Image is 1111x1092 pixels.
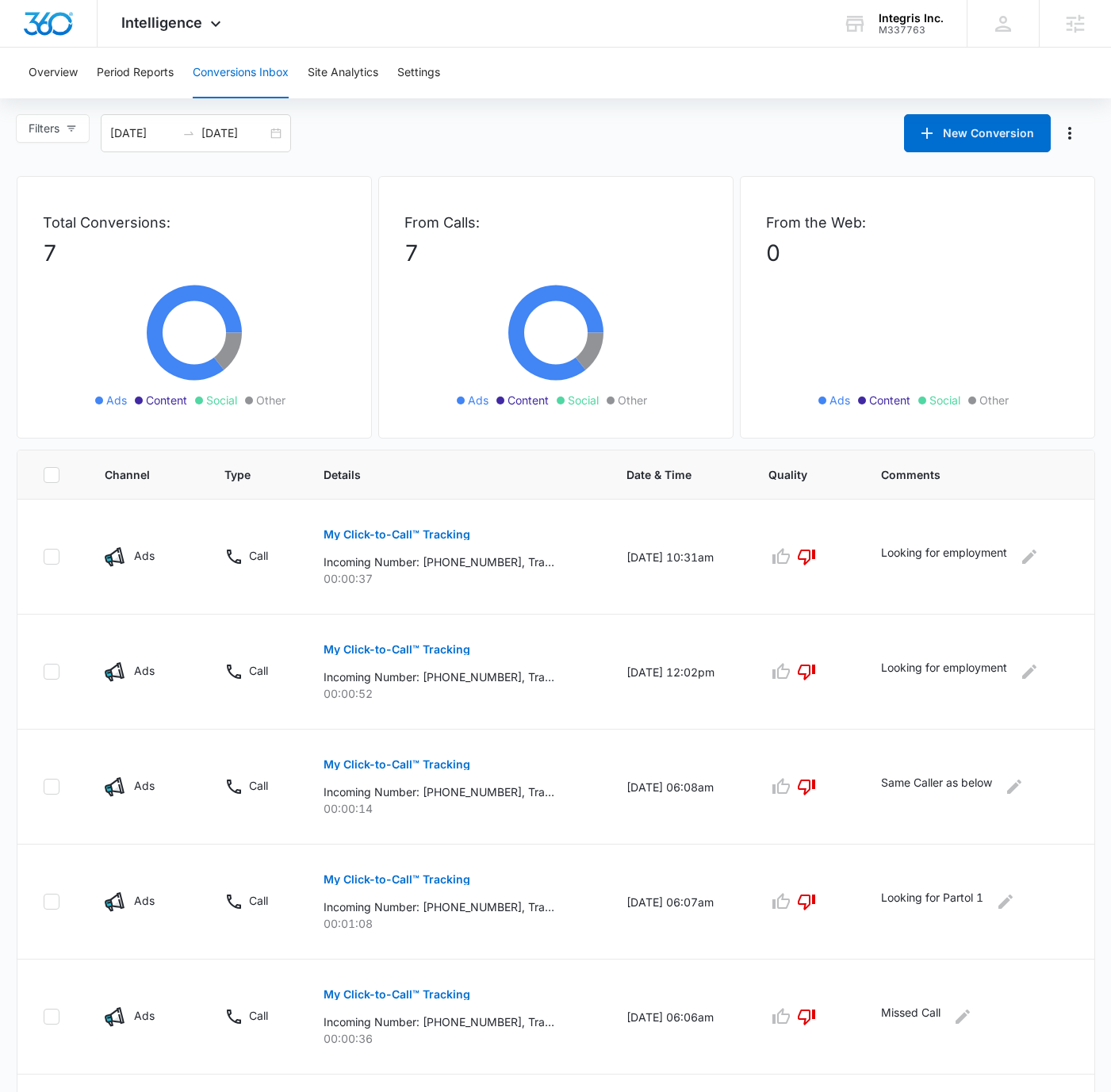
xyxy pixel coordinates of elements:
p: 00:00:36 [324,1030,588,1047]
p: Looking for employment [881,544,1007,569]
button: Edit Comments [950,1004,975,1029]
span: Type [224,466,262,483]
p: Ads [134,662,155,679]
p: 0 [766,236,1069,270]
span: Other [256,392,285,408]
button: Site Analytics [308,48,378,98]
button: My Click-to-Call™ Tracking [324,975,470,1013]
span: Quality [768,466,820,483]
span: Ads [468,392,488,408]
p: 00:01:08 [324,915,588,932]
div: v 4.0.25 [44,25,78,38]
span: Social [929,392,960,408]
p: Ads [134,892,155,909]
td: [DATE] 06:08am [607,730,749,845]
span: Content [508,392,549,408]
button: Settings [397,48,440,98]
td: [DATE] 10:31am [607,500,749,615]
button: Overview [29,48,78,98]
p: Looking for employment [881,659,1007,684]
button: Period Reports [97,48,174,98]
input: End date [201,125,267,142]
button: Conversions Inbox [193,48,289,98]
img: website_grey.svg [25,41,38,54]
span: Ads [106,392,127,408]
input: Start date [110,125,176,142]
p: Call [249,1007,268,1024]
button: Filters [16,114,90,143]
p: My Click-to-Call™ Tracking [324,989,470,1000]
p: Looking for Partol 1 [881,889,983,914]
img: tab_domain_overview_orange.svg [43,92,56,105]
p: My Click-to-Call™ Tracking [324,529,470,540]
p: Call [249,777,268,794]
span: Filters [29,120,59,137]
span: Other [979,392,1009,408]
p: Incoming Number: [PHONE_NUMBER], Tracking Number: [PHONE_NUMBER], Ring To: [PHONE_NUMBER], Caller... [324,669,554,685]
p: My Click-to-Call™ Tracking [324,644,470,655]
button: Edit Comments [993,889,1018,914]
p: Incoming Number: [PHONE_NUMBER], Tracking Number: [PHONE_NUMBER], Ring To: [PHONE_NUMBER], Caller... [324,1013,554,1030]
p: 00:00:37 [324,570,588,587]
p: Call [249,547,268,564]
img: logo_orange.svg [25,25,38,38]
span: Content [869,392,910,408]
p: Ads [134,1007,155,1024]
div: account id [879,25,944,36]
span: Ads [829,392,850,408]
div: Domain Overview [60,94,142,104]
div: Domain: [DOMAIN_NAME] [41,41,174,54]
p: Call [249,662,268,679]
span: Other [618,392,647,408]
button: Edit Comments [1017,659,1042,684]
p: My Click-to-Call™ Tracking [324,759,470,770]
p: 7 [43,236,346,270]
p: Same Caller as below [881,774,992,799]
p: Ads [134,547,155,564]
p: Incoming Number: [PHONE_NUMBER], Tracking Number: [PHONE_NUMBER], Ring To: [PHONE_NUMBER], Caller... [324,554,554,570]
span: to [182,127,195,140]
p: 00:00:14 [324,800,588,817]
span: Intelligence [121,14,202,31]
p: Total Conversions: [43,212,346,233]
span: Details [324,466,565,483]
p: My Click-to-Call™ Tracking [324,874,470,885]
td: [DATE] 06:07am [607,845,749,960]
p: Call [249,892,268,909]
span: Social [206,392,237,408]
p: Ads [134,777,155,794]
p: From the Web: [766,212,1069,233]
button: Manage Numbers [1057,121,1082,146]
button: My Click-to-Call™ Tracking [324,630,470,669]
span: Content [146,392,187,408]
div: account name [879,12,944,25]
span: swap-right [182,127,195,140]
span: Social [568,392,599,408]
button: My Click-to-Call™ Tracking [324,515,470,554]
span: Comments [881,466,1045,483]
div: Keywords by Traffic [175,94,267,104]
button: Edit Comments [1017,544,1042,569]
img: tab_keywords_by_traffic_grey.svg [158,92,170,105]
p: Missed Call [881,1004,941,1029]
p: From Calls: [404,212,707,233]
span: Channel [105,466,163,483]
td: [DATE] 12:02pm [607,615,749,730]
p: 7 [404,236,707,270]
p: Incoming Number: [PHONE_NUMBER], Tracking Number: [PHONE_NUMBER], Ring To: [PHONE_NUMBER], Caller... [324,899,554,915]
span: Date & Time [626,466,707,483]
td: [DATE] 06:06am [607,960,749,1075]
button: New Conversion [904,114,1051,152]
button: My Click-to-Call™ Tracking [324,860,470,899]
p: 00:00:52 [324,685,588,702]
button: My Click-to-Call™ Tracking [324,745,470,784]
p: Incoming Number: [PHONE_NUMBER], Tracking Number: [PHONE_NUMBER], Ring To: [PHONE_NUMBER], Caller... [324,784,554,800]
button: Edit Comments [1002,774,1027,799]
